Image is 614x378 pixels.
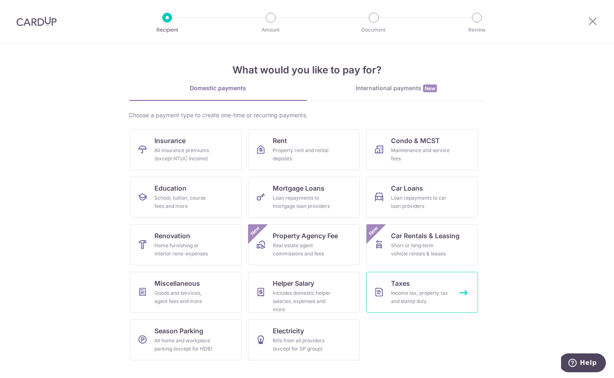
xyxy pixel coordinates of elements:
div: Maintenance and service fees [391,146,450,163]
span: New [366,224,380,238]
span: Car Loans [391,183,423,193]
div: All insurance premiums (except NTUC Income) [154,146,214,163]
a: RentProperty rent and rental deposits [248,129,360,170]
a: ElectricityBills from all providers (except for SP group) [248,319,360,360]
span: Education [154,183,186,193]
div: All home and workplace parking (except for HDB) [154,337,214,353]
div: Short or long‑term vehicle rentals & leases [391,241,450,258]
a: Car LoansLoan repayments to car loan providers [366,177,478,218]
span: New [423,84,437,92]
a: EducationSchool, tuition, course fees and more [130,177,241,218]
span: Property Agency Fee [273,231,338,241]
iframe: Opens a widget where you can find more information [561,353,606,374]
div: Loan repayments to mortgage loan providers [273,194,332,210]
h4: What would you like to pay for? [129,63,485,77]
div: Income tax, property tax and stamp duty [391,289,450,305]
a: MiscellaneousGoods and services, agent fees and more [130,272,241,313]
span: Mortgage Loans [273,183,324,193]
span: Electricity [273,326,304,336]
a: Condo & MCSTMaintenance and service fees [366,129,478,170]
span: Car Rentals & Leasing [391,231,460,241]
span: Help [19,6,36,13]
span: Rent [273,136,287,146]
span: Helper Salary [273,278,314,288]
span: Condo & MCST [391,136,440,146]
a: RenovationHome furnishing or interior reno-expenses [130,224,241,265]
a: Helper SalaryIncludes domestic helper salaries, expenses and more [248,272,360,313]
img: CardUp [16,16,57,26]
a: InsuranceAll insurance premiums (except NTUC Income) [130,129,241,170]
div: Domestic payments [129,84,307,92]
span: Season Parking [154,326,203,336]
a: Property Agency FeeReal estate agent commissions and feesNew [248,224,360,265]
div: Loan repayments to car loan providers [391,194,450,210]
div: Home furnishing or interior reno-expenses [154,241,214,258]
span: Miscellaneous [154,278,200,288]
p: Review [446,26,507,34]
p: Document [343,26,404,34]
div: Real estate agent commissions and fees [273,241,332,258]
p: Recipient [137,26,198,34]
div: Includes domestic helper salaries, expenses and more [273,289,332,314]
span: Insurance [154,136,186,146]
p: Amount [240,26,301,34]
div: International payments [307,84,485,93]
span: Renovation [154,231,190,241]
div: Property rent and rental deposits [273,146,332,163]
a: Season ParkingAll home and workplace parking (except for HDB) [130,319,241,360]
a: TaxesIncome tax, property tax and stamp duty [366,272,478,313]
span: Taxes [391,278,410,288]
div: Choose a payment type to create one-time or recurring payments. [129,111,485,119]
span: New [248,224,262,238]
div: Bills from all providers (except for SP group) [273,337,332,353]
div: Goods and services, agent fees and more [154,289,214,305]
a: Car Rentals & LeasingShort or long‑term vehicle rentals & leasesNew [366,224,478,265]
div: School, tuition, course fees and more [154,194,214,210]
a: Mortgage LoansLoan repayments to mortgage loan providers [248,177,360,218]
